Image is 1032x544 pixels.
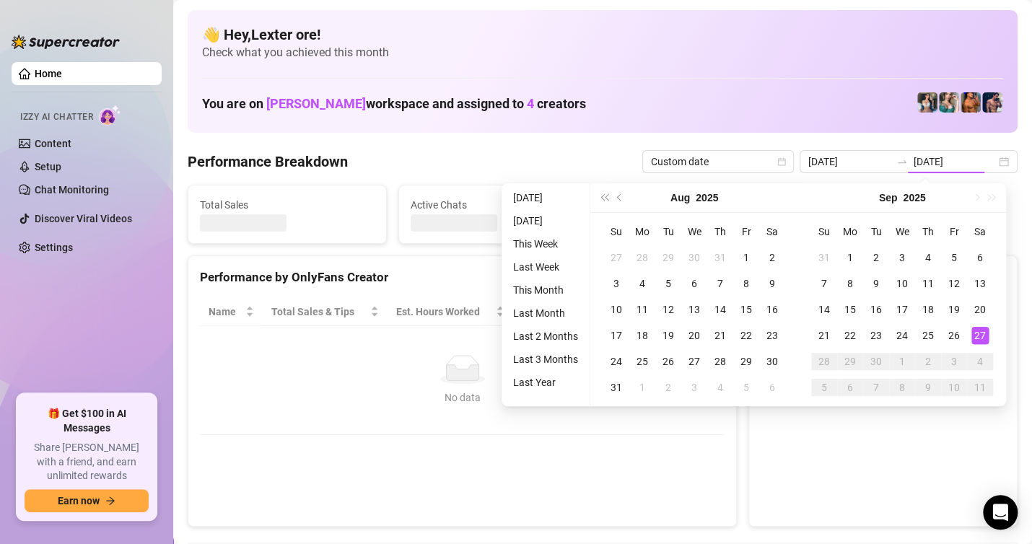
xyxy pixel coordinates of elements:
span: arrow-right [105,496,115,506]
span: 🎁 Get $100 in AI Messages [25,407,149,435]
span: Chat Conversion [617,304,705,320]
img: Axel [982,92,1002,113]
span: Name [209,304,242,320]
a: Discover Viral Videos [35,213,132,224]
div: Open Intercom Messenger [983,495,1018,530]
span: calendar [777,157,786,166]
img: logo-BBDzfeDw.svg [12,35,120,49]
span: 4 [527,96,534,111]
a: Settings [35,242,73,253]
span: swap-right [896,156,908,167]
span: Messages Sent [621,197,795,213]
span: Total Sales & Tips [271,304,367,320]
a: Chat Monitoring [35,184,109,196]
span: Total Sales [200,197,375,213]
img: Zaddy [939,92,959,113]
span: Share [PERSON_NAME] with a friend, and earn unlimited rewards [25,441,149,483]
input: End date [914,154,996,170]
span: Active Chats [411,197,585,213]
div: Performance by OnlyFans Creator [200,268,725,287]
th: Chat Conversion [608,298,725,326]
th: Total Sales & Tips [263,298,388,326]
span: Check what you achieved this month [202,45,1003,61]
span: Izzy AI Chatter [20,110,93,124]
span: [PERSON_NAME] [266,96,366,111]
th: Sales / Hour [513,298,608,326]
span: Sales / Hour [522,304,588,320]
a: Home [35,68,62,79]
input: Start date [808,154,891,170]
div: No data [214,390,710,405]
th: Name [200,298,263,326]
span: to [896,156,908,167]
img: Katy [917,92,937,113]
h4: 👋 Hey, Lexter ore ! [202,25,1003,45]
div: Sales by OnlyFans Creator [761,268,1005,287]
img: JG [961,92,981,113]
button: Earn nowarrow-right [25,489,149,512]
img: AI Chatter [99,105,121,126]
h4: Performance Breakdown [188,152,348,172]
a: Content [35,138,71,149]
span: Earn now [58,495,100,506]
div: Est. Hours Worked [396,304,493,320]
span: Custom date [651,151,785,172]
a: Setup [35,161,61,172]
h1: You are on workspace and assigned to creators [202,96,586,112]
